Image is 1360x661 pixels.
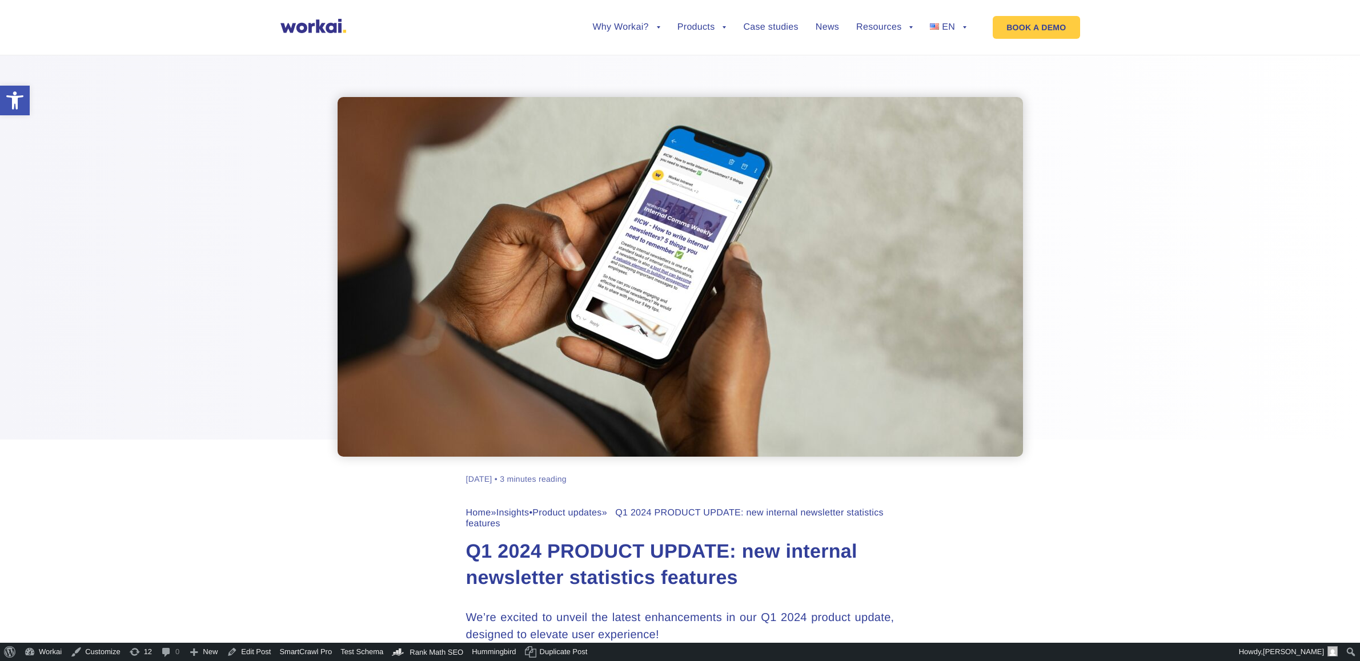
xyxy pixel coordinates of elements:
[222,643,275,661] a: Edit Post
[466,474,567,485] div: [DATE] • 3 minutes reading
[816,23,839,32] a: News
[275,643,336,661] a: SmartCrawl Pro
[466,508,491,518] a: Home
[743,23,798,32] a: Case studies
[336,643,388,661] a: Test Schema
[388,643,468,661] a: Rank Math Dashboard
[66,643,125,661] a: Customize
[677,23,727,32] a: Products
[203,643,218,661] span: New
[468,643,520,661] a: Hummingbird
[532,508,601,518] a: Product updates
[1235,643,1342,661] a: Howdy,
[942,22,955,32] span: EN
[410,648,463,656] span: Rank Math SEO
[540,643,588,661] span: Duplicate Post
[592,23,660,32] a: Why Workai?
[466,539,894,591] h1: Q1 2024 PRODUCT UPDATE: new internal newsletter statistics features
[856,23,913,32] a: Resources
[466,507,894,529] div: » • » Q1 2024 PRODUCT UPDATE: new internal newsletter statistics features
[175,643,179,661] span: 0
[1263,647,1324,656] span: [PERSON_NAME]
[496,508,529,518] a: Insights
[993,16,1080,39] a: BOOK A DEMO
[930,23,966,32] a: EN
[144,643,152,661] span: 12
[20,643,66,661] a: Workai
